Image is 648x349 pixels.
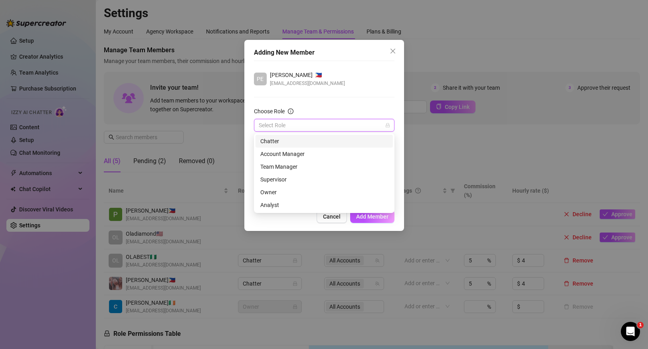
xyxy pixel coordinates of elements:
iframe: Intercom live chat [621,322,640,341]
div: Owner [256,186,393,199]
button: Messages [40,249,80,281]
div: Supervisor [260,175,388,184]
div: Owner [260,188,388,197]
div: Team Manager [256,160,393,173]
span: Home [12,269,28,274]
div: Close [140,3,155,18]
span: close [390,48,396,54]
span: lock [385,123,390,128]
button: Send us a message [37,225,123,241]
div: Account Manager [256,148,393,160]
span: Messages [44,269,75,274]
div: 🇵🇭 [270,71,345,79]
button: Cancel [317,210,347,223]
span: PE [257,75,264,83]
div: Analyst [256,199,393,211]
button: Add Member [350,210,394,223]
div: Team Manager [260,162,388,171]
div: Adding New Member [254,48,394,57]
button: Help [80,249,120,281]
span: News [132,269,147,274]
div: Choose Role [254,107,285,116]
h1: Messages [59,4,102,17]
div: [PERSON_NAME] [28,36,75,44]
img: Profile image for Ella [9,28,25,44]
span: Cancel [323,213,341,220]
span: 1 [637,322,644,328]
div: Chatter [256,135,393,148]
span: Add Member [356,213,388,220]
span: [EMAIL_ADDRESS][DOMAIN_NAME] [270,79,345,87]
span: Help [93,269,106,274]
div: Account Manager [260,150,388,158]
span: Close [386,48,399,54]
span: [PERSON_NAME] [270,71,313,79]
span: info-circle [288,108,293,114]
div: Analyst [260,201,388,209]
button: News [120,249,160,281]
div: • [DATE] [76,36,99,44]
div: Supervisor [256,173,393,186]
button: Close [386,45,399,57]
div: Chatter [260,137,388,146]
